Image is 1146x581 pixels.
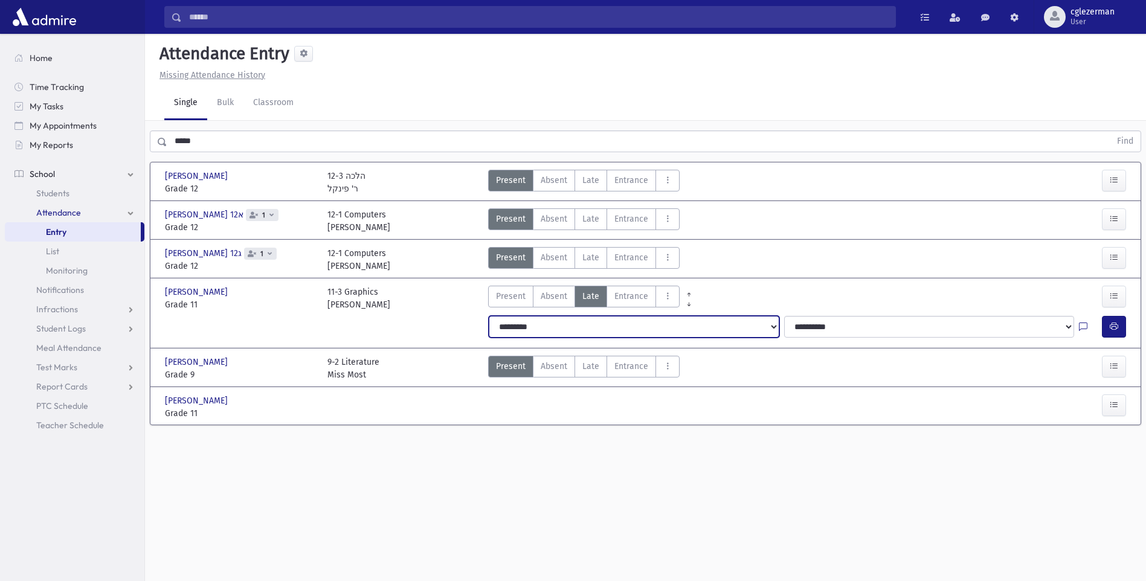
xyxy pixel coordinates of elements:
[36,207,81,218] span: Attendance
[5,358,144,377] a: Test Marks
[258,250,266,258] span: 1
[5,377,144,396] a: Report Cards
[541,360,567,373] span: Absent
[36,342,101,353] span: Meal Attendance
[165,260,315,272] span: Grade 12
[496,213,526,225] span: Present
[30,82,84,92] span: Time Tracking
[155,70,265,80] a: Missing Attendance History
[327,247,390,272] div: 12-1 Computers [PERSON_NAME]
[614,174,648,187] span: Entrance
[5,319,144,338] a: Student Logs
[5,184,144,203] a: Students
[582,174,599,187] span: Late
[36,420,104,431] span: Teacher Schedule
[165,221,315,234] span: Grade 12
[165,356,230,368] span: [PERSON_NAME]
[614,290,648,303] span: Entrance
[165,368,315,381] span: Grade 9
[496,174,526,187] span: Present
[207,86,243,120] a: Bulk
[5,416,144,435] a: Teacher Schedule
[5,261,144,280] a: Monitoring
[165,208,246,221] span: [PERSON_NAME] א12
[582,290,599,303] span: Late
[46,246,59,257] span: List
[1070,17,1115,27] span: User
[488,208,680,234] div: AttTypes
[5,242,144,261] a: List
[488,356,680,381] div: AttTypes
[541,213,567,225] span: Absent
[10,5,79,29] img: AdmirePro
[36,400,88,411] span: PTC Schedule
[582,360,599,373] span: Late
[5,203,144,222] a: Attendance
[164,86,207,120] a: Single
[327,208,390,234] div: 12-1 Computers [PERSON_NAME]
[327,170,365,195] div: 12-3 הלכה ר' פינקל
[155,43,289,64] h5: Attendance Entry
[182,6,895,28] input: Search
[30,53,53,63] span: Home
[5,300,144,319] a: Infractions
[30,169,55,179] span: School
[36,362,77,373] span: Test Marks
[5,135,144,155] a: My Reports
[159,70,265,80] u: Missing Attendance History
[36,284,84,295] span: Notifications
[165,407,315,420] span: Grade 11
[496,290,526,303] span: Present
[30,101,63,112] span: My Tasks
[614,251,648,264] span: Entrance
[488,247,680,272] div: AttTypes
[260,211,268,219] span: 1
[165,298,315,311] span: Grade 11
[541,251,567,264] span: Absent
[582,251,599,264] span: Late
[488,286,680,311] div: AttTypes
[30,140,73,150] span: My Reports
[5,338,144,358] a: Meal Attendance
[1110,131,1141,152] button: Find
[5,97,144,116] a: My Tasks
[243,86,303,120] a: Classroom
[5,48,144,68] a: Home
[46,265,88,276] span: Monitoring
[36,381,88,392] span: Report Cards
[496,251,526,264] span: Present
[36,323,86,334] span: Student Logs
[165,182,315,195] span: Grade 12
[165,170,230,182] span: [PERSON_NAME]
[165,394,230,407] span: [PERSON_NAME]
[36,304,78,315] span: Infractions
[165,286,230,298] span: [PERSON_NAME]
[36,188,69,199] span: Students
[541,174,567,187] span: Absent
[327,286,390,311] div: 11-3 Graphics [PERSON_NAME]
[488,170,680,195] div: AttTypes
[46,226,66,237] span: Entry
[5,116,144,135] a: My Appointments
[5,77,144,97] a: Time Tracking
[327,356,379,381] div: 9-2 Literature Miss Most
[614,360,648,373] span: Entrance
[496,360,526,373] span: Present
[5,164,144,184] a: School
[1070,7,1115,17] span: cglezerman
[30,120,97,131] span: My Appointments
[5,280,144,300] a: Notifications
[5,222,141,242] a: Entry
[165,247,244,260] span: [PERSON_NAME] ג12
[541,290,567,303] span: Absent
[5,396,144,416] a: PTC Schedule
[582,213,599,225] span: Late
[614,213,648,225] span: Entrance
